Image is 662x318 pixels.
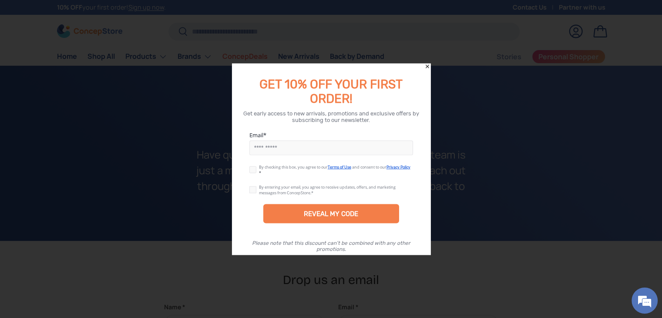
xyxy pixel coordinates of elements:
[263,204,399,223] div: REVEAL MY CODE
[304,210,358,218] div: REVEAL MY CODE
[424,64,430,70] div: Close
[328,164,351,170] a: Terms of Use
[259,77,403,106] span: GET 10% OFF YOUR FIRST ORDER!
[352,164,386,170] span: and consent to our
[50,101,120,189] span: We're online!
[45,49,146,60] div: Chat with us now
[259,164,328,170] span: By checking this box, you agree to our
[386,164,410,170] a: Privacy Policy
[242,110,420,123] div: Get early access to new arrivals, promotions and exclusive offers by subscribing to our newsletter.
[4,220,166,250] textarea: Type your message and hit 'Enter'
[241,240,422,252] div: Please note that this discount can’t be combined with any other promotions.
[259,184,396,196] div: By entering your email, you agree to receive updates, offers, and marketing messages from ConcepS...
[143,4,164,25] div: Minimize live chat window
[249,131,413,139] label: Email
